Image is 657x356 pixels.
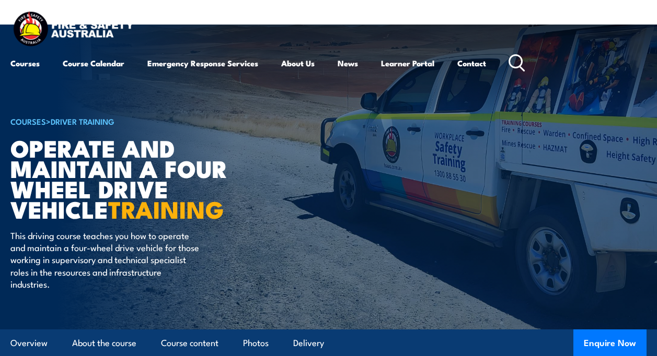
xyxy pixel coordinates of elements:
[63,51,124,76] a: Course Calendar
[51,115,114,127] a: Driver Training
[10,115,46,127] a: COURSES
[147,51,258,76] a: Emergency Response Services
[10,137,269,219] h1: Operate and Maintain a Four Wheel Drive Vehicle
[108,191,224,227] strong: TRAINING
[457,51,486,76] a: Contact
[10,51,40,76] a: Courses
[281,51,315,76] a: About Us
[10,229,201,290] p: This driving course teaches you how to operate and maintain a four-wheel drive vehicle for those ...
[338,51,358,76] a: News
[381,51,434,76] a: Learner Portal
[10,115,269,127] h6: >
